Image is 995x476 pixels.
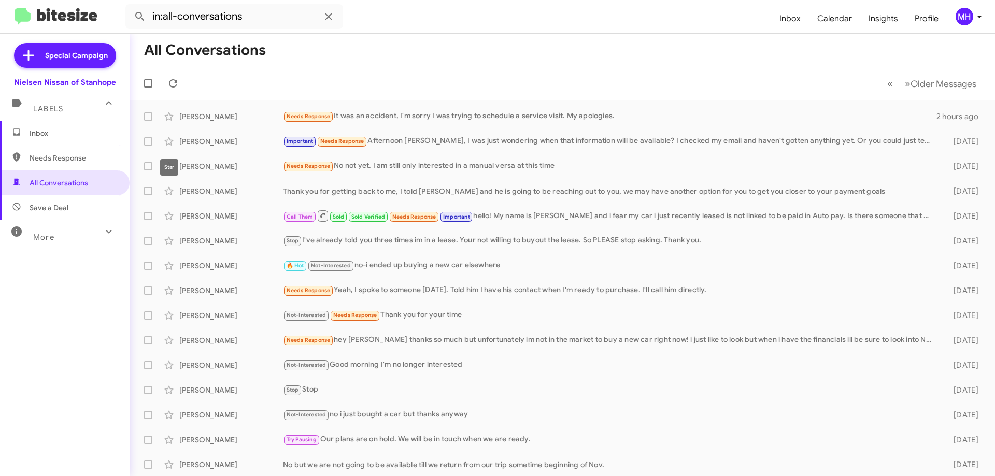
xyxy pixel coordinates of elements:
div: [PERSON_NAME] [179,186,283,196]
span: Needs Response [320,138,364,145]
span: Call Them [287,213,314,220]
span: Sold Verified [351,213,386,220]
div: [PERSON_NAME] [179,410,283,420]
div: [DATE] [937,410,987,420]
div: [PERSON_NAME] [179,136,283,147]
div: [DATE] [937,211,987,221]
div: [DATE] [937,161,987,171]
button: Next [899,73,983,94]
div: [PERSON_NAME] [179,161,283,171]
a: Calendar [809,4,860,34]
span: Needs Response [287,113,331,120]
div: [PERSON_NAME] [179,111,283,122]
span: Needs Response [30,153,118,163]
div: [DATE] [937,310,987,321]
div: [DATE] [937,360,987,370]
span: Try Pausing [287,436,317,443]
span: Not-Interested [287,312,326,319]
span: Stop [287,237,299,244]
a: Profile [906,4,947,34]
div: Nielsen Nissan of Stanhope [14,77,116,88]
span: Important [443,213,470,220]
span: « [887,77,893,90]
span: Not-Interested [287,362,326,368]
span: Needs Response [392,213,436,220]
div: Afternoon [PERSON_NAME], I was just wondering when that information will be available? I checked ... [283,135,937,147]
span: » [905,77,911,90]
span: Not-Interested [311,262,351,269]
div: [DATE] [937,335,987,345]
div: [DATE] [937,236,987,246]
span: Important [287,138,314,145]
span: 🔥 Hot [287,262,304,269]
div: [PERSON_NAME] [179,261,283,271]
span: Needs Response [333,312,377,319]
span: Special Campaign [45,50,108,61]
div: Our plans are on hold. We will be in touch when we are ready. [283,434,937,445]
a: Inbox [771,4,809,34]
div: [PERSON_NAME] [179,285,283,296]
span: Needs Response [287,287,331,294]
span: Labels [33,104,63,113]
input: Search [125,4,343,29]
div: [DATE] [937,385,987,395]
div: [DATE] [937,435,987,445]
div: [PERSON_NAME] [179,236,283,246]
h1: All Conversations [144,42,266,59]
span: More [33,233,54,242]
div: [DATE] [937,136,987,147]
div: no i just bought a car but thanks anyway [283,409,937,421]
div: [DATE] [937,459,987,470]
div: Stop [283,384,937,396]
div: No but we are not going to be available till we return from our trip sometime beginning of Nov. [283,459,937,470]
div: hello! My name is [PERSON_NAME] and i fear my car i just recently leased is not linked to be paid... [283,209,937,222]
nav: Page navigation example [882,73,983,94]
div: No not yet. I am still only interested in a manual versa at this time [283,160,937,172]
button: Previous [881,73,899,94]
div: I've already told you three times im in a lease. Your not willing to buyout the lease. So PLEASE ... [283,235,937,247]
span: Save a Deal [30,203,68,213]
span: Needs Response [287,337,331,343]
span: All Conversations [30,178,88,188]
div: no-i ended up buying a new car elsewhere [283,259,937,271]
div: Thank you for getting back to me, I told [PERSON_NAME] and he is going to be reaching out to you,... [283,186,937,196]
div: [PERSON_NAME] [179,211,283,221]
div: MH [956,8,973,25]
div: [DATE] [937,285,987,296]
a: Insights [860,4,906,34]
div: It was an accident, I'm sorry I was trying to schedule a service visit. My apologies. [283,110,936,122]
span: Sold [333,213,345,220]
a: Special Campaign [14,43,116,68]
div: Yeah, I spoke to someone [DATE]. Told him I have his contact when I'm ready to purchase. I'll cal... [283,284,937,296]
div: [PERSON_NAME] [179,459,283,470]
div: [PERSON_NAME] [179,360,283,370]
div: [DATE] [937,261,987,271]
span: Inbox [30,128,118,138]
div: Thank you for your time [283,309,937,321]
div: [PERSON_NAME] [179,335,283,345]
span: Needs Response [287,163,331,169]
button: MH [947,8,984,25]
span: Stop [287,386,299,393]
div: [DATE] [937,186,987,196]
span: Older Messages [911,78,976,90]
div: hey [PERSON_NAME] thanks so much but unfortunately im not in the market to buy a new car right no... [283,334,937,346]
div: 2 hours ago [936,111,987,122]
div: Star [160,159,178,176]
div: [PERSON_NAME] [179,435,283,445]
div: [PERSON_NAME] [179,310,283,321]
div: Good morning I'm no longer interested [283,359,937,371]
div: [PERSON_NAME] [179,385,283,395]
span: Not-Interested [287,411,326,418]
